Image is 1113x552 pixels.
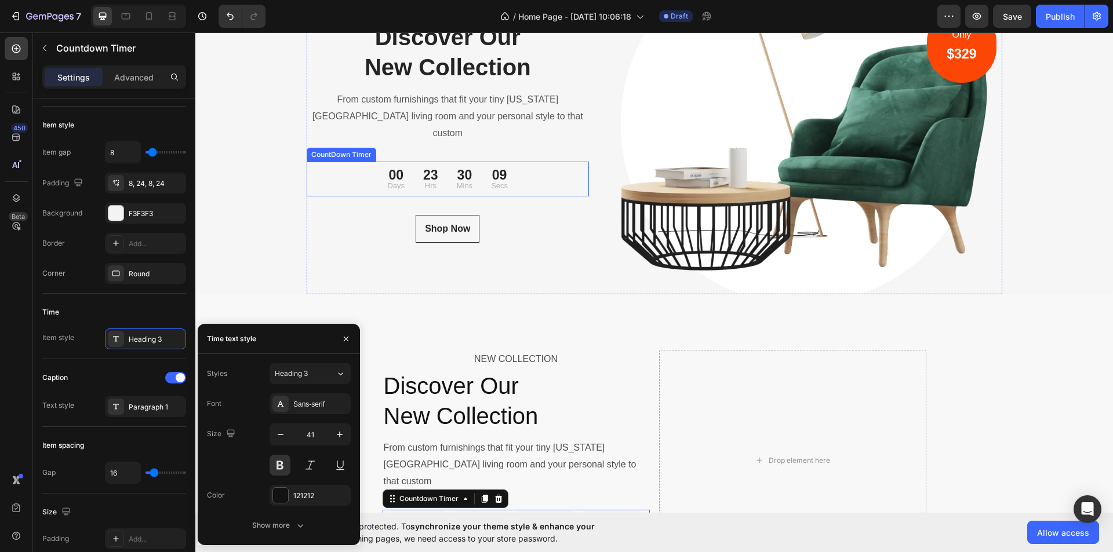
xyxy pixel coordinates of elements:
div: Countdown Timer [202,461,265,471]
p: Settings [57,71,90,83]
div: Padding [42,176,85,191]
div: Time [42,307,59,317]
div: 09 [296,136,312,149]
div: Corner [42,268,66,279]
div: Round [129,269,183,279]
button: Heading 3 [270,363,351,384]
div: Color [207,490,225,500]
p: Mins [261,149,277,157]
p: From custom furnishings that fit your tiny [US_STATE][GEOGRAPHIC_DATA] living room and your perso... [188,407,453,457]
iframe: Design area [195,32,1113,513]
div: 8, 24, 8, 24 [129,178,183,189]
p: Countdown Timer [56,41,181,55]
div: Paragraph 1 [129,402,183,412]
div: Item style [42,332,74,343]
div: Open Intercom Messenger [1074,495,1101,523]
span: synchronize your theme style & enhance your experience [270,521,595,543]
div: Shop Now [230,189,275,203]
div: 30 [261,136,277,149]
span: Home Page - [DATE] 10:06:18 [518,10,631,23]
div: Styles [207,368,227,379]
div: Sans-serif [293,399,348,410]
div: Size [42,505,73,520]
p: Days [192,149,209,157]
p: Hrs [228,149,243,157]
div: Add... [129,534,183,544]
div: Gap [42,467,56,478]
span: Draft [671,11,688,21]
div: Text style [42,400,74,411]
a: Shop Now [220,182,284,210]
button: Save [993,5,1031,28]
div: Heading 3 [129,334,183,345]
div: 121212 [293,491,348,501]
div: Undo/Redo [219,5,265,28]
div: 23 [228,136,243,149]
div: Background [42,208,82,218]
button: Allow access [1027,521,1099,544]
div: Rich Text Editor. Editing area: main [187,317,454,337]
p: NEW COLLECTION [188,319,453,335]
span: Allow access [1037,527,1089,539]
p: Advanced [114,71,154,83]
div: Item spacing [42,440,84,451]
div: Font [207,399,221,409]
input: Auto [106,142,140,163]
div: 450 [11,123,28,133]
button: 7 [5,5,86,28]
div: Size [207,426,238,442]
input: Auto [106,462,140,483]
div: Publish [1046,10,1075,23]
span: Heading 3 [275,368,308,379]
button: Show more [207,515,351,536]
div: Padding [42,533,69,544]
div: F3F3F3 [129,209,183,219]
div: CountDown Timer [114,117,179,127]
div: Drop element here [573,423,635,433]
p: $329 [751,13,781,31]
div: Time text style [207,334,256,344]
div: Item style [42,120,74,130]
div: Item gap [42,147,71,158]
p: Discover Our New Collection [188,338,453,399]
p: Secs [296,149,312,157]
span: Save [1003,12,1022,21]
div: Add... [129,239,183,249]
div: Beta [9,212,28,221]
div: Border [42,238,65,248]
button: Publish [1036,5,1085,28]
span: / [513,10,516,23]
span: Your page is password protected. To when designing pages, we need access to your store password. [270,520,640,544]
h2: Rich Text Editor. Editing area: main [187,337,454,400]
div: Show more [252,520,306,531]
p: From custom furnishings that fit your tiny [US_STATE][GEOGRAPHIC_DATA] living room and your perso... [112,59,393,109]
div: Caption [42,372,68,383]
div: Rich Text Editor. Editing area: main [187,406,454,458]
p: 7 [76,9,81,23]
div: 00 [192,136,209,149]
